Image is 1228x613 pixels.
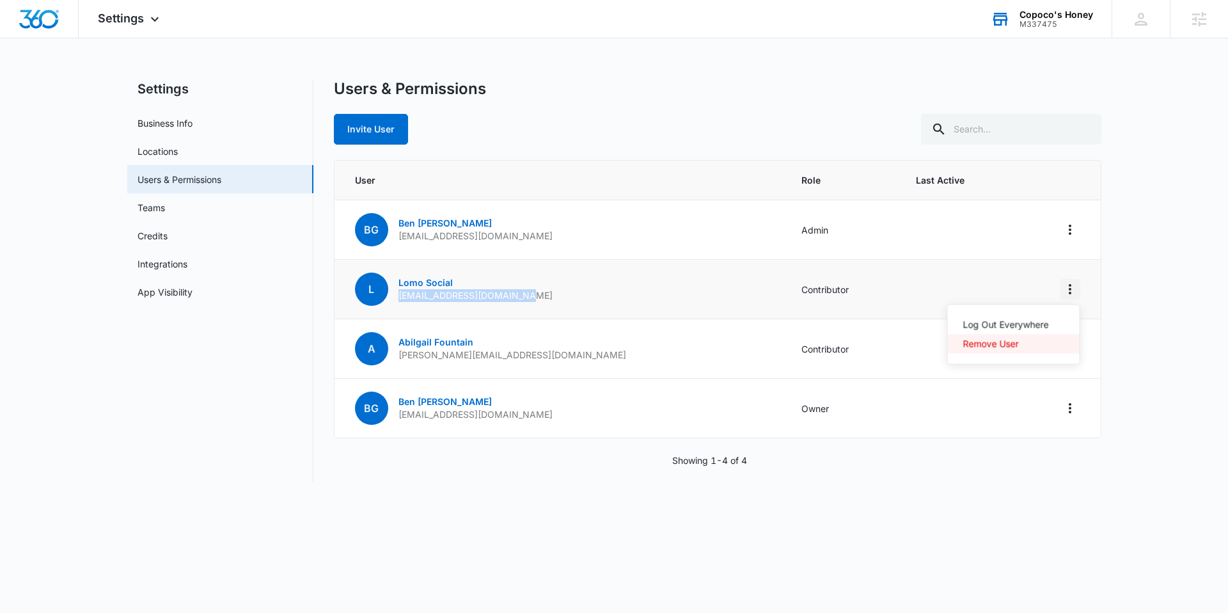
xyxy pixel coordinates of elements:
[916,173,1002,187] span: Last Active
[1060,398,1080,418] button: Actions
[355,273,388,306] span: L
[138,116,193,130] a: Business Info
[948,335,1080,354] button: Remove User
[398,277,453,288] a: Lomo Social
[127,79,313,99] h2: Settings
[138,145,178,158] a: Locations
[398,337,473,347] a: Abilgail Fountain
[398,218,492,228] a: Ben [PERSON_NAME]
[138,229,168,243] a: Credits
[398,349,626,362] p: [PERSON_NAME][EMAIL_ADDRESS][DOMAIN_NAME]
[355,403,388,414] a: BG
[138,285,193,299] a: App Visibility
[398,289,553,302] p: [EMAIL_ADDRESS][DOMAIN_NAME]
[786,319,901,379] td: Contributor
[355,392,388,425] span: BG
[963,321,1049,330] div: Log Out Everywhere
[786,200,901,260] td: Admin
[98,12,144,25] span: Settings
[334,123,408,134] a: Invite User
[948,315,1080,335] button: Log Out Everywhere
[355,344,388,354] a: A
[138,257,187,271] a: Integrations
[921,114,1101,145] input: Search...
[334,114,408,145] button: Invite User
[398,230,553,243] p: [EMAIL_ADDRESS][DOMAIN_NAME]
[1060,279,1080,299] button: Actions
[355,284,388,295] a: L
[355,332,388,365] span: A
[672,454,747,467] p: Showing 1-4 of 4
[801,173,886,187] span: Role
[786,260,901,319] td: Contributor
[963,340,1049,349] div: Remove User
[1060,219,1080,240] button: Actions
[398,396,492,407] a: Ben [PERSON_NAME]
[334,79,486,99] h1: Users & Permissions
[355,173,771,187] span: User
[786,379,901,438] td: Owner
[138,173,221,186] a: Users & Permissions
[138,201,165,214] a: Teams
[1019,10,1093,20] div: account name
[355,225,388,235] a: BG
[355,213,388,246] span: BG
[1019,20,1093,29] div: account id
[398,408,553,421] p: [EMAIL_ADDRESS][DOMAIN_NAME]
